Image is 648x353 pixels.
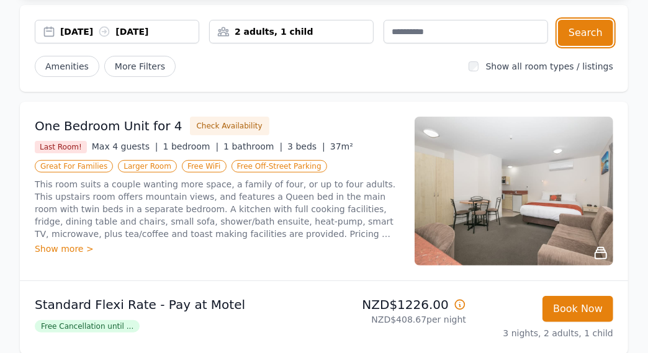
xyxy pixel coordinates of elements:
[476,327,613,339] p: 3 nights, 2 adults, 1 child
[35,141,87,153] span: Last Room!
[232,160,327,172] span: Free Off-Street Parking
[35,117,182,135] h3: One Bedroom Unit for 4
[558,20,613,46] button: Search
[223,141,282,151] span: 1 bathroom |
[35,178,400,240] p: This room suits a couple wanting more space, a family of four, or up to four adults. This upstair...
[35,243,400,255] div: Show more >
[330,141,353,151] span: 37m²
[329,296,466,313] p: NZD$1226.00
[118,160,177,172] span: Larger Room
[163,141,219,151] span: 1 bedroom |
[329,313,466,326] p: NZD$408.67 per night
[190,117,269,135] button: Check Availability
[182,160,227,172] span: Free WiFi
[35,160,113,172] span: Great For Families
[104,56,176,77] span: More Filters
[287,141,325,151] span: 3 beds |
[486,61,613,71] label: Show all room types / listings
[542,296,613,322] button: Book Now
[210,25,373,38] div: 2 adults, 1 child
[60,25,199,38] div: [DATE] [DATE]
[35,296,319,313] p: Standard Flexi Rate - Pay at Motel
[35,320,140,333] span: Free Cancellation until ...
[35,56,99,77] button: Amenities
[92,141,158,151] span: Max 4 guests |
